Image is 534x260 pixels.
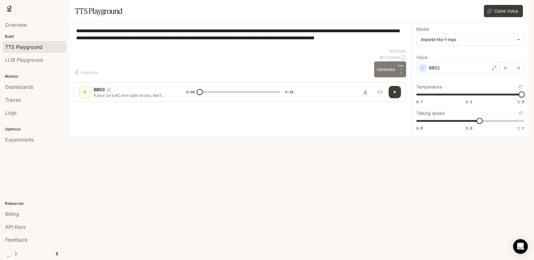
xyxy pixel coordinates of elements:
[80,87,90,97] div: D
[416,55,427,60] p: Voice
[380,55,400,60] p: $ 0.003040
[94,93,171,98] p: If your car’s AC ever quits on you, don’t waste a fortune fixing it—grab this instead! This tiny ...
[74,68,100,77] button: Shortcuts
[75,5,123,17] h1: TTS Playground
[429,65,440,71] p: BB02
[416,85,442,89] p: Temperature
[421,37,514,43] div: inworld-tts-1-max
[518,126,524,131] span: 1.5
[518,99,524,104] span: 1.5
[517,83,524,90] button: Reset to default
[374,86,386,98] button: Inspect
[416,27,429,31] p: Model
[484,5,523,17] button: Clone Voice
[466,126,472,131] span: 1.0
[359,86,371,98] button: Download audio
[374,61,406,77] button: GenerateCTRL +⏎
[94,87,105,93] p: BB03
[398,64,404,71] p: CTRL +
[285,89,294,95] span: 0:31
[513,239,528,254] div: Open Intercom Messenger
[466,99,472,104] span: 1.1
[186,89,195,95] span: 0:00
[398,64,404,75] p: ⏎
[416,126,423,131] span: 0.5
[517,110,524,117] button: Reset to default
[417,34,524,45] div: inworld-tts-1-max
[389,49,406,54] p: 304 / 1000
[416,99,423,104] span: 0.7
[416,111,445,115] p: Talking speed
[105,88,113,91] button: Copy Voice ID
